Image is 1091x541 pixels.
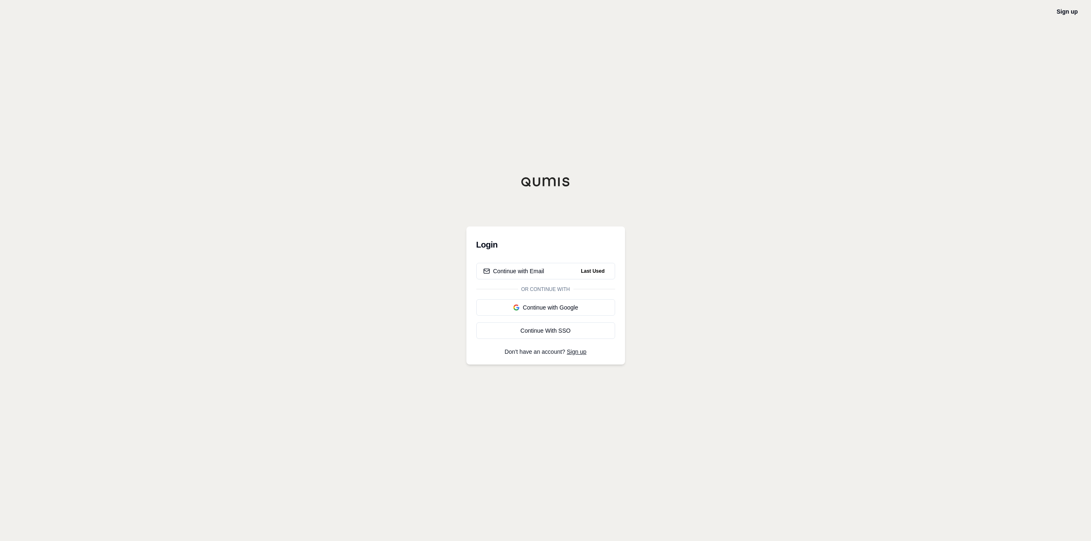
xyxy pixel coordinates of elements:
[483,267,544,275] div: Continue with Email
[476,263,615,279] button: Continue with EmailLast Used
[483,327,608,335] div: Continue With SSO
[518,286,573,293] span: Or continue with
[1057,8,1078,15] a: Sign up
[476,349,615,355] p: Don't have an account?
[483,303,608,312] div: Continue with Google
[476,322,615,339] a: Continue With SSO
[578,266,608,276] span: Last Used
[567,348,586,355] a: Sign up
[476,299,615,316] button: Continue with Google
[521,177,570,187] img: Qumis
[476,236,615,253] h3: Login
